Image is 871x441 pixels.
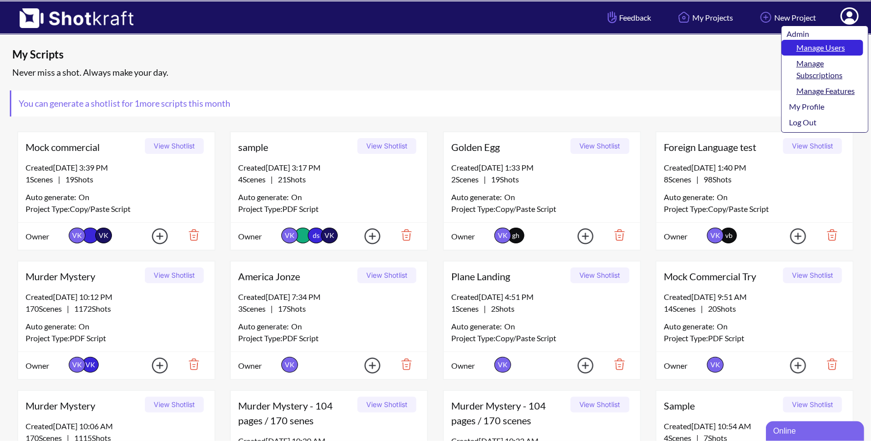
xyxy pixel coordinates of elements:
span: On [79,191,89,203]
span: | [451,303,515,315]
span: On [79,321,89,332]
button: View Shotlist [357,397,416,412]
div: Created [DATE] 1:33 PM [451,162,633,174]
span: VK [281,357,298,373]
img: Add Icon [562,354,597,377]
span: On [717,191,728,203]
span: Murder Mystery [26,398,141,413]
span: | [664,303,736,315]
span: sample [238,140,354,154]
span: 2 Shots [486,304,515,313]
span: Auto generate: [26,321,79,332]
span: On [291,321,302,332]
button: View Shotlist [571,397,629,412]
div: Created [DATE] 10:12 PM [26,291,207,303]
span: Feedback [605,12,651,23]
span: Auto generate: [26,191,79,203]
div: Project Type: PDF Script [26,332,207,344]
span: Owner [238,231,279,242]
span: You can generate a shotlist for [11,90,238,117]
span: 19 Shots [486,175,519,184]
img: Add Icon [775,354,809,377]
span: America Jonze [238,269,354,284]
span: On [504,321,515,332]
iframe: chat widget [766,419,866,441]
button: View Shotlist [145,397,204,412]
div: Created [DATE] 4:51 PM [451,291,633,303]
img: Trash Icon [173,227,207,243]
span: 1 more scripts this month [133,98,230,109]
div: Created [DATE] 10:54 AM [664,420,845,432]
button: View Shotlist [783,397,842,412]
span: | [238,174,306,185]
span: | [238,303,306,315]
a: Manage Subscriptions [782,56,863,83]
img: Add Icon [562,225,597,247]
img: Add Icon [136,354,171,377]
span: VK [95,228,112,243]
span: 3 Scenes [238,304,271,313]
span: Owner [26,360,66,372]
img: Hand Icon [605,9,619,26]
span: Murder Mystery - 104 pages / 170 senes [238,398,354,428]
button: View Shotlist [145,138,204,154]
span: VK [707,228,724,243]
img: Trash Icon [386,227,420,243]
span: Owner [451,360,492,372]
span: 170 Scenes [26,304,67,313]
img: Trash Icon [386,356,420,373]
span: VK [82,357,99,373]
a: Manage Users [782,40,863,56]
div: Project Type: Copy/Paste Script [451,203,633,215]
span: | [451,174,519,185]
div: Project Type: PDF Script [238,332,420,344]
img: Add Icon [349,354,383,377]
span: VK [69,357,85,373]
span: gh [512,231,519,239]
span: 20 Shots [703,304,736,313]
img: Home Icon [676,9,692,26]
span: Murder Mystery - 104 pages / 170 scenes [451,398,567,428]
button: View Shotlist [357,138,416,154]
span: VK [321,228,338,243]
span: VK [281,228,298,243]
span: Mock commercial [26,140,141,154]
div: Created [DATE] 10:06 AM [26,420,207,432]
span: Sample [664,398,780,413]
span: Auto generate: [451,191,504,203]
span: Owner [664,231,705,242]
span: 1172 Shots [69,304,111,313]
span: VK [69,228,85,243]
span: 21 Shots [273,175,306,184]
img: Trash Icon [812,356,845,373]
img: Add Icon [349,225,383,247]
a: New Project [750,4,823,30]
span: Auto generate: [664,321,717,332]
span: | [26,174,93,185]
span: On [504,191,515,203]
button: View Shotlist [357,267,416,283]
span: Owner [238,360,279,372]
span: Foreign Language test [664,140,780,154]
span: 2 Scenes [451,175,484,184]
img: Trash Icon [599,356,633,373]
span: 4 Scenes [238,175,271,184]
span: My Scripts [12,47,651,62]
span: Owner [26,231,66,242]
span: Plane Landing [451,269,567,284]
span: | [26,303,111,315]
span: | [664,174,732,185]
div: Created [DATE] 1:40 PM [664,162,845,174]
img: Trash Icon [173,356,207,373]
button: View Shotlist [571,267,629,283]
button: View Shotlist [783,267,842,283]
button: View Shotlist [145,267,204,283]
img: Add Icon [775,225,809,247]
span: 98 Shots [699,175,732,184]
span: VK [494,357,511,373]
div: Created [DATE] 7:34 PM [238,291,420,303]
img: Trash Icon [599,227,633,243]
div: Never miss a shot. Always make your day. [10,64,866,81]
button: View Shotlist [571,138,629,154]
